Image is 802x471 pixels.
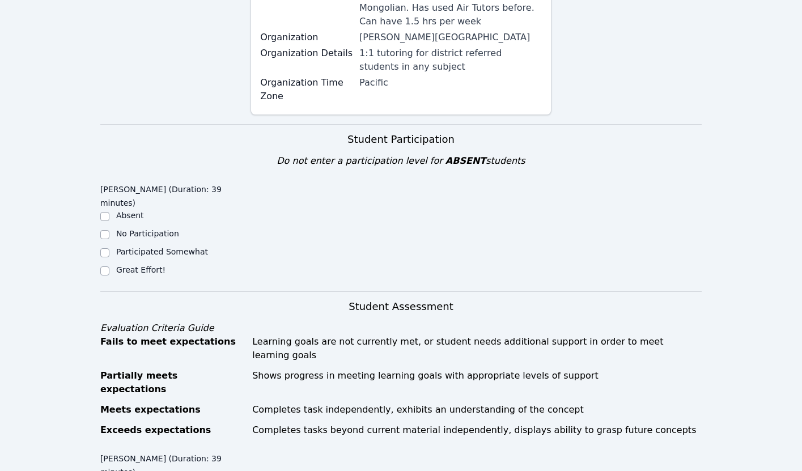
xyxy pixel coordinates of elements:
[260,46,353,60] label: Organization Details
[100,335,245,362] div: Fails to meet expectations
[359,31,542,44] div: [PERSON_NAME][GEOGRAPHIC_DATA]
[260,31,353,44] label: Organization
[359,46,542,74] div: 1:1 tutoring for district referred students in any subject
[445,155,486,166] span: ABSENT
[100,154,702,168] div: Do not enter a participation level for students
[100,321,702,335] div: Evaluation Criteria Guide
[100,131,702,147] h3: Student Participation
[100,369,245,396] div: Partially meets expectations
[252,335,702,362] div: Learning goals are not currently met, or student needs additional support in order to meet learni...
[116,229,179,238] label: No Participation
[252,369,702,396] div: Shows progress in meeting learning goals with appropriate levels of support
[252,403,702,417] div: Completes task independently, exhibits an understanding of the concept
[100,179,251,210] legend: [PERSON_NAME] (Duration: 39 minutes)
[260,76,353,103] label: Organization Time Zone
[100,403,245,417] div: Meets expectations
[100,299,702,315] h3: Student Assessment
[116,265,166,274] label: Great Effort!
[359,76,542,90] div: Pacific
[116,211,144,220] label: Absent
[116,247,208,256] label: Participated Somewhat
[252,423,702,437] div: Completes tasks beyond current material independently, displays ability to grasp future concepts
[100,423,245,437] div: Exceeds expectations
